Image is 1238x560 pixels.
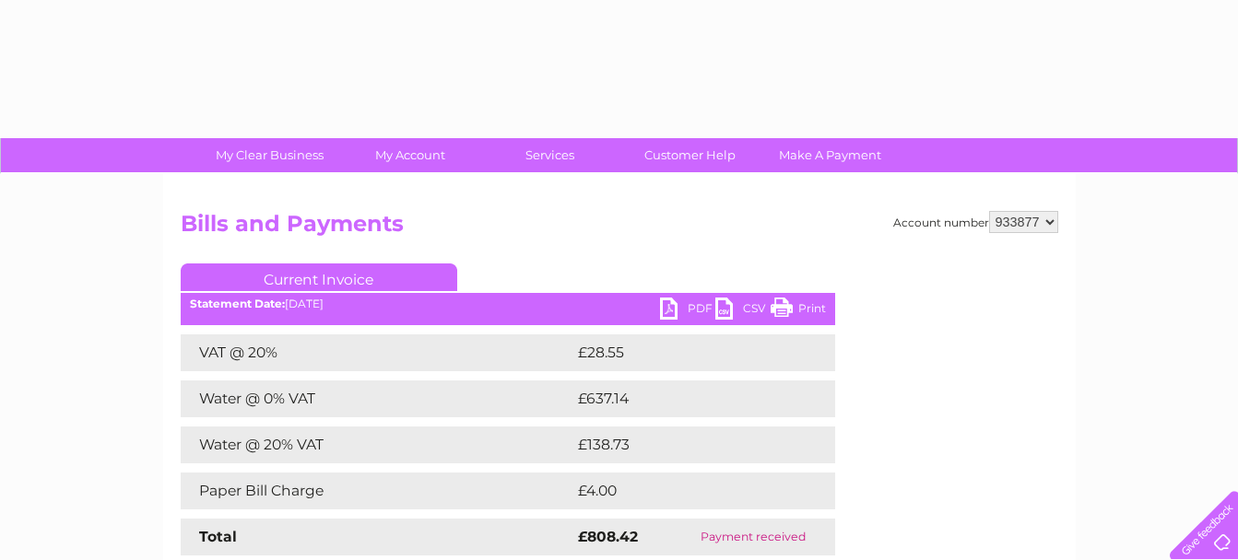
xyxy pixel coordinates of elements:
a: CSV [715,297,771,324]
strong: £808.42 [578,528,638,545]
a: My Account [334,138,486,172]
a: Current Invoice [181,263,457,291]
a: Print [771,297,826,324]
td: £138.73 [573,426,801,463]
td: £28.55 [573,334,797,371]
div: [DATE] [181,297,835,310]
h2: Bills and Payments [181,211,1058,246]
b: Statement Date: [190,297,285,310]
td: £637.14 [573,380,800,417]
a: PDF [660,297,715,324]
a: My Clear Business [194,138,346,172]
td: Water @ 20% VAT [181,426,573,463]
td: £4.00 [573,472,793,509]
div: Account number [893,211,1058,233]
a: Services [474,138,626,172]
td: Paper Bill Charge [181,472,573,509]
td: Water @ 0% VAT [181,380,573,417]
a: Make A Payment [754,138,906,172]
td: VAT @ 20% [181,334,573,371]
strong: Total [199,528,237,545]
td: Payment received [672,519,835,555]
a: Customer Help [614,138,766,172]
